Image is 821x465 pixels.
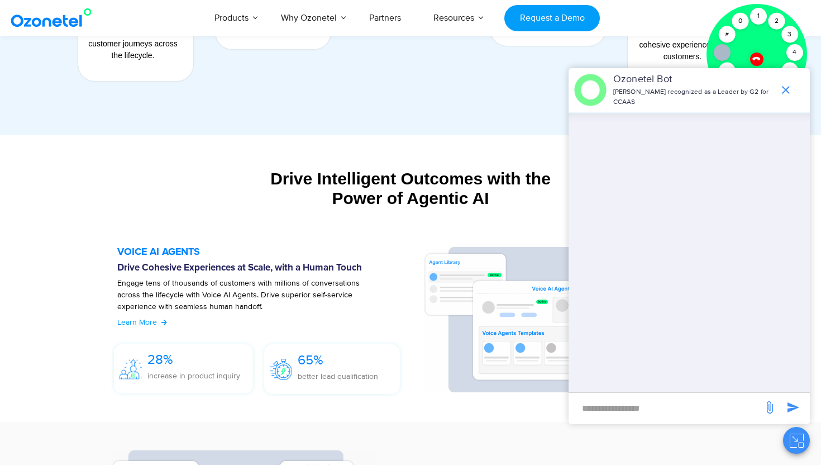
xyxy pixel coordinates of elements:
span: 65% [298,352,323,368]
div: new-msg-input [574,398,757,419]
div: 2 [768,13,785,30]
div: # [718,26,735,43]
div: 9 [718,63,735,79]
span: send message [758,396,781,419]
div: 3 [781,26,798,43]
p: Engage tens of thousands of customers with millions of conversations across the lifecycle with Vo... [117,277,384,324]
span: end chat or minimize [775,79,797,101]
span: 28% [147,352,173,368]
button: Close chat [783,427,810,454]
div: 5 [781,63,798,79]
h5: VOICE AI AGENTS [117,247,412,257]
span: send message [782,396,804,419]
a: Learn More [117,316,167,328]
p: increase in product inquiry [147,370,240,382]
div: 4 [786,44,803,61]
span: Learn More [117,317,157,327]
div: Drive Intelligent Outcomes with the Power of Agentic AI [67,169,754,208]
p: [PERSON_NAME] recognized as a Leader by G2 for CCAAS [613,87,774,107]
img: 65% [270,359,292,379]
div: 1 [750,8,767,25]
div: 0 [732,13,748,30]
h6: Drive Cohesive Experiences at Scale, with a Human Touch [117,263,412,274]
div: Deliver consistent & cohesive experiences for customers. [633,27,732,63]
p: Ozonetel Bot [613,72,774,87]
div: Orchestrate multiple customer journeys across the lifecycle. [84,26,182,61]
a: Request a Demo [504,5,600,31]
img: 28% [120,359,142,379]
img: header [574,74,607,106]
p: better lead qualification [298,371,378,382]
